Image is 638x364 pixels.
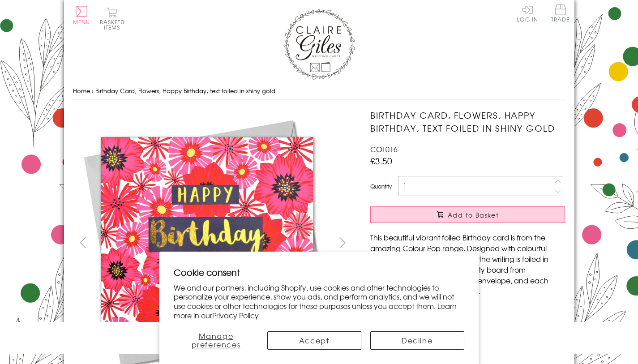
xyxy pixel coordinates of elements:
button: prev [73,232,93,253]
p: This beautiful vibrant foiled Birthday card is from the amazing Colour Pop range. Designed with c... [370,232,565,296]
span: Birthday Card, Flowers, Happy Birthday, text foiled in shiny gold [95,86,275,95]
button: Basket0 items [100,7,124,30]
nav: breadcrumbs [73,82,565,100]
label: Quantity [370,182,392,190]
button: next [332,232,352,253]
p: We and our partners, including Shopify, use cookies and other technologies to personalize your ex... [174,283,464,320]
span: Trade [551,4,570,22]
h1: Birthday Card, Flowers, Happy Birthday, text foiled in shiny gold [370,109,565,135]
button: Manage preferences [174,331,258,350]
span: 0 items [104,18,124,31]
a: Home [73,86,90,95]
h2: Cookie consent [174,266,464,278]
button: Menu [73,6,90,25]
a: Privacy Policy [212,310,259,321]
span: › [92,86,94,95]
span: Add to Basket [448,210,499,219]
button: Add to Basket [370,206,565,223]
img: Claire Giles Greetings Cards [283,9,355,80]
span: Menu [73,18,90,26]
span: £3.50 [370,154,392,167]
button: Decline [370,331,464,350]
span: COL016 [370,144,398,154]
button: Accept [267,331,361,350]
a: Trade [551,4,570,24]
span: Manage preferences [192,330,241,350]
a: Log In [517,4,538,22]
